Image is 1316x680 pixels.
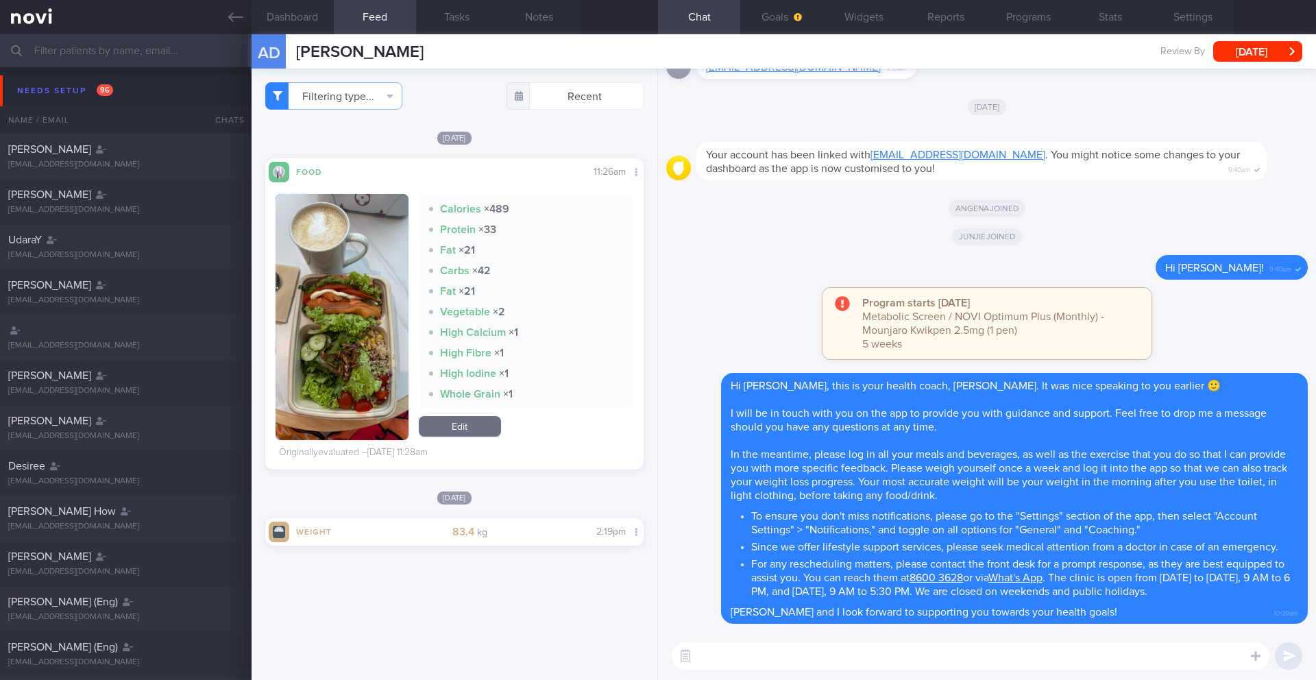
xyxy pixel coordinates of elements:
span: 2:19pm [596,527,626,537]
strong: 83.4 [452,526,474,537]
span: [DATE] [437,132,472,145]
strong: Fat [440,245,456,256]
div: [EMAIL_ADDRESS][DOMAIN_NAME] [8,250,243,260]
span: [PERSON_NAME] [8,551,91,562]
div: [EMAIL_ADDRESS][DOMAIN_NAME] [8,431,243,441]
button: Filtering type... [265,82,402,110]
strong: × 1 [509,327,518,338]
span: [PERSON_NAME] [8,144,91,155]
strong: Vegetable [440,306,490,317]
strong: Fat [440,286,456,297]
span: [PERSON_NAME] [296,44,424,60]
span: [PERSON_NAME] [8,370,91,381]
span: Review By [1160,46,1205,58]
strong: × 2 [493,306,505,317]
a: What's App [988,572,1043,583]
div: [EMAIL_ADDRESS][DOMAIN_NAME] [8,522,243,532]
strong: × 21 [459,245,475,256]
strong: High Calcium [440,327,506,338]
strong: Whole Grain [440,389,500,400]
span: [PERSON_NAME] [8,189,91,200]
strong: Calories [440,204,481,215]
strong: Carbs [440,265,470,276]
strong: High Iodine [440,368,496,379]
span: Metabolic Screen / NOVI Optimum Plus (Monthly) - Mounjaro Kwikpen 2.5mg (1 pen) [862,311,1104,336]
li: For any rescheduling matters, please contact the front desk for a prompt response, as they are be... [751,554,1298,598]
strong: × 33 [478,224,496,235]
span: [PERSON_NAME] How [8,506,116,517]
span: [PERSON_NAME] (Eng) [8,642,118,653]
span: Your account has been linked with . You might notice some changes to your dashboard as the app is... [706,149,1240,174]
div: [EMAIL_ADDRESS][DOMAIN_NAME] [8,657,243,668]
span: UdaraY [8,234,42,245]
strong: × 1 [499,368,509,379]
div: Needs setup [14,82,117,100]
span: Hi [PERSON_NAME]! [1165,263,1264,274]
div: [EMAIL_ADDRESS][DOMAIN_NAME] [8,567,243,577]
span: In the meantime, please log in all your meals and beverages, as well as the exercise that you do ... [731,449,1287,501]
strong: Protein [440,224,476,235]
span: Junjie joined [952,228,1022,245]
div: [EMAIL_ADDRESS][DOMAIN_NAME] [8,295,243,306]
strong: High Fibre [440,348,491,359]
span: [PERSON_NAME] and I look forward to supporting you towards your health goals! [731,607,1117,618]
strong: × 21 [459,286,475,297]
span: 96 [97,84,113,96]
div: Food [289,165,344,177]
a: Edit [419,416,501,437]
div: [EMAIL_ADDRESS][DOMAIN_NAME] [8,160,243,170]
button: [DATE] [1213,41,1302,62]
li: To ensure you don't miss notifications, please go to the "Settings" section of the app, then sele... [751,506,1298,537]
div: [EMAIL_ADDRESS][DOMAIN_NAME] [8,341,243,351]
div: [EMAIL_ADDRESS][DOMAIN_NAME] [8,612,243,622]
strong: × 42 [472,265,491,276]
strong: × 489 [484,204,509,215]
div: Originally evaluated – [DATE] 11:28am [279,447,428,459]
span: [PERSON_NAME] [8,280,91,291]
div: Chats [197,106,252,134]
strong: Program starts [DATE] [862,297,970,308]
span: [DATE] [968,99,1007,115]
div: [EMAIL_ADDRESS][DOMAIN_NAME] [8,386,243,396]
div: [EMAIL_ADDRESS][DOMAIN_NAME] [8,476,243,487]
span: [PERSON_NAME] [8,415,91,426]
strong: × 1 [494,348,504,359]
span: [DATE] [437,491,472,505]
span: Hi [PERSON_NAME], this is your health coach, [PERSON_NAME]. It was nice speaking to you earlier 🙂 [731,380,1221,391]
span: Angena joined [949,200,1025,217]
strong: × 1 [503,389,513,400]
span: I will be in touch with you on the app to provide you with guidance and support. Feel free to dro... [731,408,1267,433]
span: [PERSON_NAME] (Eng) [8,596,118,607]
div: Weight [289,525,344,537]
span: 9:40am [1269,261,1291,274]
div: [EMAIL_ADDRESS][DOMAIN_NAME] [8,205,243,215]
a: [EMAIL_ADDRESS][DOMAIN_NAME] [870,149,1045,160]
a: 8600 3628 [910,572,963,583]
span: 5 weeks [862,339,902,350]
span: 9:40am [1228,162,1250,175]
span: 11:26am [594,167,626,177]
span: Desiree [8,461,45,472]
span: 10:09am [1274,605,1298,618]
small: kg [477,528,487,537]
li: Since we offer lifestyle support services, please seek medical attention from a doctor in case of... [751,537,1298,554]
div: AD [243,26,294,79]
